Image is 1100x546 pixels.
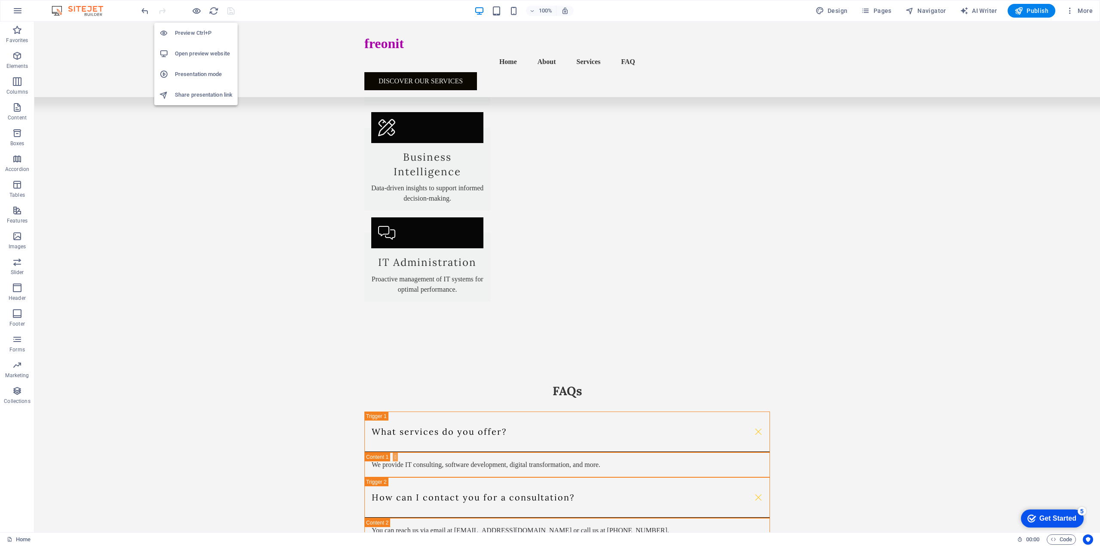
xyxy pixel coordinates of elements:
h6: 100% [539,6,553,16]
span: Navigator [905,6,946,15]
h6: Share presentation link [175,90,232,100]
i: Reload page [209,6,219,16]
span: Pages [861,6,891,15]
button: Navigator [902,4,950,18]
button: Usercentrics [1083,534,1093,545]
button: Publish [1008,4,1055,18]
span: More [1066,6,1093,15]
button: AI Writer [956,4,1001,18]
div: Get Started [25,9,62,17]
button: Code [1047,534,1076,545]
span: 00 00 [1026,534,1039,545]
a: Click to cancel selection. Double-click to open Pages [7,534,31,545]
span: Code [1051,534,1072,545]
span: Publish [1014,6,1048,15]
span: : [1032,536,1033,543]
h6: Presentation mode [175,69,232,79]
button: Pages [858,4,895,18]
button: undo [140,6,150,16]
p: Accordion [5,166,29,173]
p: Header [9,295,26,302]
button: reload [208,6,219,16]
p: Elements [6,63,28,70]
p: Images [9,243,26,250]
p: Collections [4,398,30,405]
p: Footer [9,320,25,327]
div: Get Started 5 items remaining, 0% complete [7,4,70,22]
p: Marketing [5,372,29,379]
div: 5 [64,2,72,10]
p: Content [8,114,27,121]
button: Design [812,4,851,18]
span: AI Writer [960,6,997,15]
i: Undo: Change link (Ctrl+Z) [140,6,150,16]
p: Tables [9,192,25,198]
h6: Session time [1017,534,1040,545]
p: Slider [11,269,24,276]
p: Forms [9,346,25,353]
p: Columns [6,88,28,95]
h6: Preview Ctrl+P [175,28,232,38]
i: On resize automatically adjust zoom level to fit chosen device. [561,7,569,15]
p: Favorites [6,37,28,44]
div: Design (Ctrl+Alt+Y) [812,4,851,18]
h6: Open preview website [175,49,232,59]
p: Features [7,217,27,224]
button: 100% [526,6,556,16]
button: More [1062,4,1096,18]
img: Editor Logo [49,6,114,16]
p: Boxes [10,140,24,147]
span: Design [816,6,848,15]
